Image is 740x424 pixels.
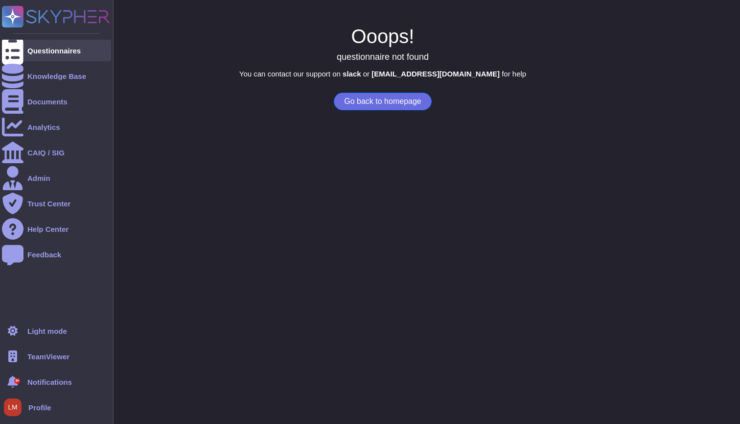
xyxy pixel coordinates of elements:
[27,175,50,182] div: Admin
[27,200,70,207] div: Trust Center
[2,244,111,265] a: Feedback
[14,378,20,384] div: 9+
[371,70,500,78] b: [EMAIL_ADDRESS][DOMAIN_NAME]
[2,397,28,418] button: user
[2,40,111,61] a: Questionnaires
[28,404,51,411] span: Profile
[334,93,431,110] button: Go back to homepage
[2,91,111,112] a: Documents
[27,225,69,233] div: Help Center
[25,70,740,77] p: You can contact our support on or for help
[2,116,111,138] a: Analytics
[25,25,740,48] h1: Ooops!
[27,47,81,54] div: Questionnaires
[27,378,72,386] span: Notifications
[4,399,22,416] img: user
[2,142,111,163] a: CAIQ / SIG
[27,251,61,258] div: Feedback
[27,353,69,360] span: TeamViewer
[27,73,86,80] div: Knowledge Base
[27,327,67,335] div: Light mode
[2,218,111,240] a: Help Center
[343,70,361,78] b: slack
[27,149,65,156] div: CAIQ / SIG
[27,124,60,131] div: Analytics
[25,52,740,63] h3: questionnaire not found
[2,65,111,87] a: Knowledge Base
[2,167,111,189] a: Admin
[2,193,111,214] a: Trust Center
[27,98,68,105] div: Documents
